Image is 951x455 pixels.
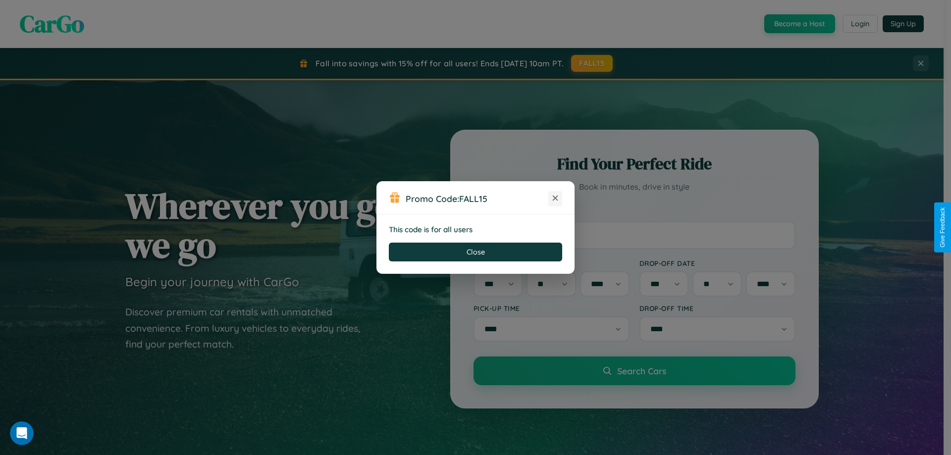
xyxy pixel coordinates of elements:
b: FALL15 [459,193,487,204]
iframe: Intercom live chat [10,421,34,445]
div: Give Feedback [939,207,946,248]
strong: This code is for all users [389,225,473,234]
button: Close [389,243,562,261]
h3: Promo Code: [406,193,548,204]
